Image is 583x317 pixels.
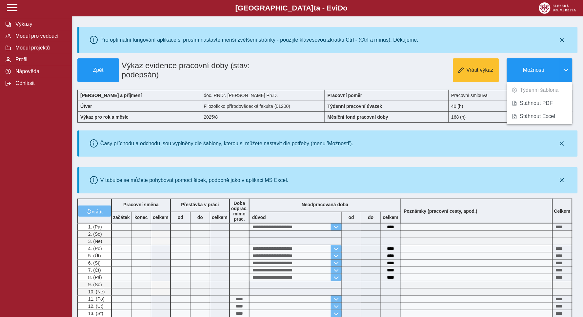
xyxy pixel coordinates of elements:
[92,208,103,214] span: vrátit
[78,206,111,217] button: vrátit
[100,141,353,147] div: Časy příchodu a odchodu jsou vyplněny dle šablony, kterou si můžete nastavit dle potřeby (menu 'M...
[302,202,348,207] b: Neodpracovaná doba
[520,101,553,106] span: Stáhnout PDF
[449,111,573,123] div: 168 (h)
[87,231,102,237] span: 2. (So)
[87,246,102,251] span: 4. (Po)
[80,93,142,98] b: [PERSON_NAME] a příjmení
[87,253,101,258] span: 5. (Út)
[171,215,190,220] b: od
[191,215,210,220] b: do
[87,267,101,273] span: 7. (Čt)
[314,4,316,12] span: t
[449,90,573,101] div: Pracovní smlouva
[201,101,325,111] div: Filozoficko přírodovědecká fakulta (01200)
[87,289,105,294] span: 10. (Ne)
[13,45,67,51] span: Modul projektů
[201,111,325,123] div: 2025/8
[401,208,480,214] b: Poznámky (pracovní cesty, apod.)
[87,260,101,266] span: 6. (St)
[20,4,563,12] b: [GEOGRAPHIC_DATA] a - Evi
[507,58,560,82] button: Možnosti
[361,215,381,220] b: do
[80,67,116,73] span: Zpět
[328,93,362,98] b: Pracovní poměr
[539,2,576,14] img: logo_web_su.png
[328,104,382,109] b: Týdenní pracovní úvazek
[87,296,105,302] span: 11. (Po)
[328,114,388,120] b: Měsíční fond pracovní doby
[13,80,67,86] span: Odhlásit
[119,58,286,82] h1: Výkaz evidence pracovní doby (stav: podepsán)
[13,21,67,27] span: Výkazy
[342,215,361,220] b: od
[112,215,131,220] b: začátek
[131,215,151,220] b: konec
[13,57,67,63] span: Profil
[554,208,571,214] b: Celkem
[449,101,573,111] div: 40 (h)
[231,201,248,222] b: Doba odprac. mimo prac.
[13,69,67,74] span: Nápověda
[87,282,102,287] span: 9. (So)
[201,90,325,101] div: doc. RNDr. [PERSON_NAME] Ph.D.
[513,67,555,73] span: Možnosti
[252,215,266,220] b: důvod
[338,4,343,12] span: D
[520,114,555,119] span: Stáhnout Excel
[151,215,170,220] b: celkem
[210,215,229,220] b: celkem
[467,67,493,73] span: Vrátit výkaz
[80,114,129,120] b: Výkaz pro rok a měsíc
[77,58,119,82] button: Zpět
[343,4,348,12] span: o
[13,33,67,39] span: Modul pro vedoucí
[87,311,103,316] span: 13. (St)
[87,304,104,309] span: 12. (Út)
[87,275,102,280] span: 8. (Pá)
[87,239,102,244] span: 3. (Ne)
[181,202,219,207] b: Přestávka v práci
[453,58,499,82] button: Vrátit výkaz
[100,37,418,43] div: Pro optimální fungování aplikace si prosím nastavte menší zvětšení stránky - použijte klávesovou ...
[123,202,158,207] b: Pracovní směna
[80,104,92,109] b: Útvar
[381,215,401,220] b: celkem
[100,177,289,183] div: V tabulce se můžete pohybovat pomocí šipek, podobně jako v aplikaci MS Excel.
[87,224,102,229] span: 1. (Pá)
